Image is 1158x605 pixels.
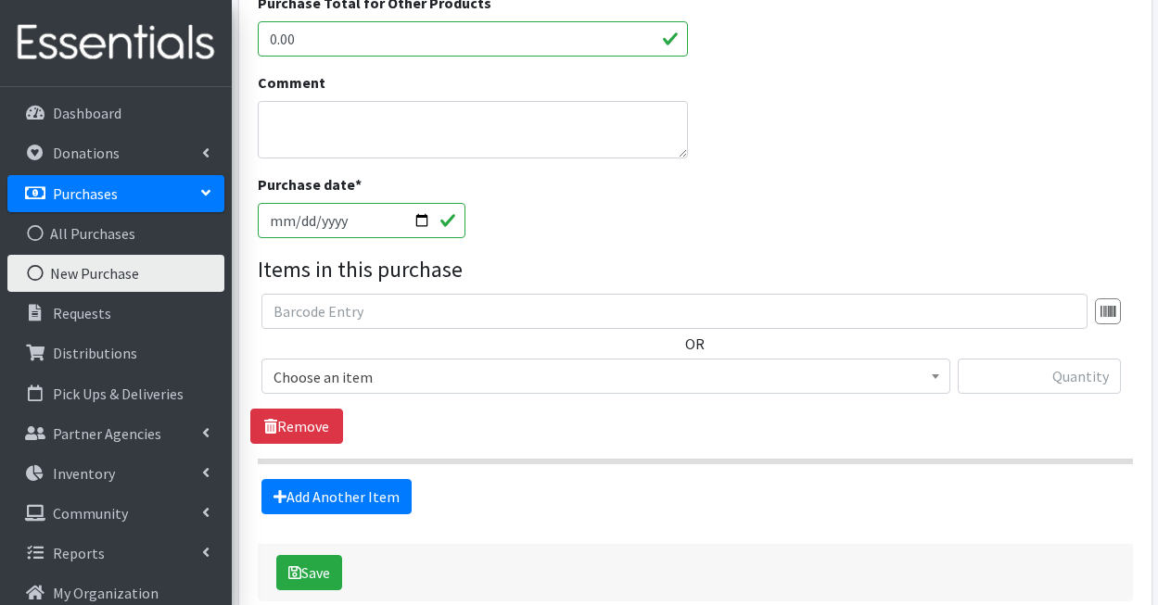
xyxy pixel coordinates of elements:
label: Purchase date [258,173,362,195]
input: Quantity [958,359,1121,394]
p: Community [53,504,128,523]
label: Comment [258,71,325,94]
a: Partner Agencies [7,415,224,452]
p: Purchases [53,184,118,203]
input: Barcode Entry [261,294,1088,329]
label: OR [685,333,705,355]
button: Save [276,555,342,590]
a: Requests [7,295,224,332]
p: My Organization [53,584,159,602]
p: Distributions [53,344,137,362]
p: Pick Ups & Deliveries [53,384,184,403]
a: Pick Ups & Deliveries [7,375,224,412]
span: Choose an item [261,359,950,394]
p: Inventory [53,464,115,483]
p: Dashboard [53,104,121,122]
a: Reports [7,535,224,572]
a: Purchases [7,175,224,212]
p: Partner Agencies [53,424,161,443]
a: Dashboard [7,95,224,132]
a: Distributions [7,334,224,372]
legend: Items in this purchase [258,253,1133,286]
a: New Purchase [7,255,224,292]
a: Add Another Item [261,479,412,514]
img: HumanEssentials [7,12,224,74]
p: Donations [53,144,120,162]
a: Inventory [7,455,224,492]
abbr: required [355,175,362,194]
a: Remove [250,409,343,444]
p: Requests [53,304,111,322]
a: All Purchases [7,215,224,252]
span: Choose an item [274,364,938,390]
a: Community [7,495,224,532]
p: Reports [53,544,105,562]
a: Donations [7,134,224,171]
